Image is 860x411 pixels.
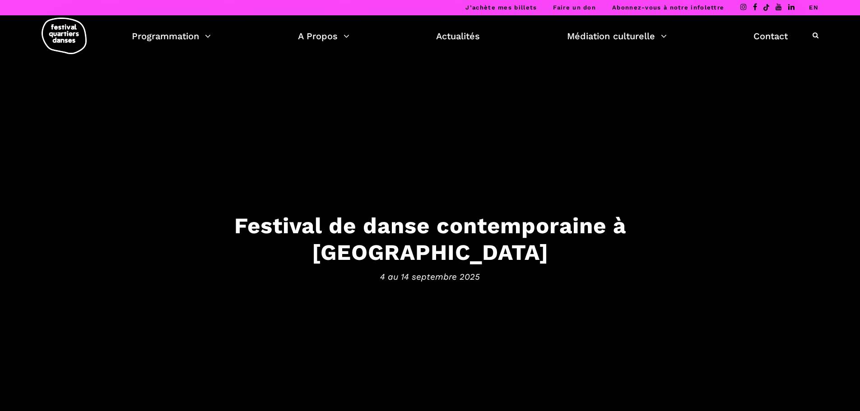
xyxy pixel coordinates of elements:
[612,4,724,11] a: Abonnez-vous à notre infolettre
[132,28,211,44] a: Programmation
[150,212,710,266] h3: Festival de danse contemporaine à [GEOGRAPHIC_DATA]
[553,4,596,11] a: Faire un don
[150,270,710,283] span: 4 au 14 septembre 2025
[42,18,87,54] img: logo-fqd-med
[567,28,667,44] a: Médiation culturelle
[436,28,480,44] a: Actualités
[753,28,788,44] a: Contact
[809,4,818,11] a: EN
[298,28,349,44] a: A Propos
[465,4,537,11] a: J’achète mes billets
